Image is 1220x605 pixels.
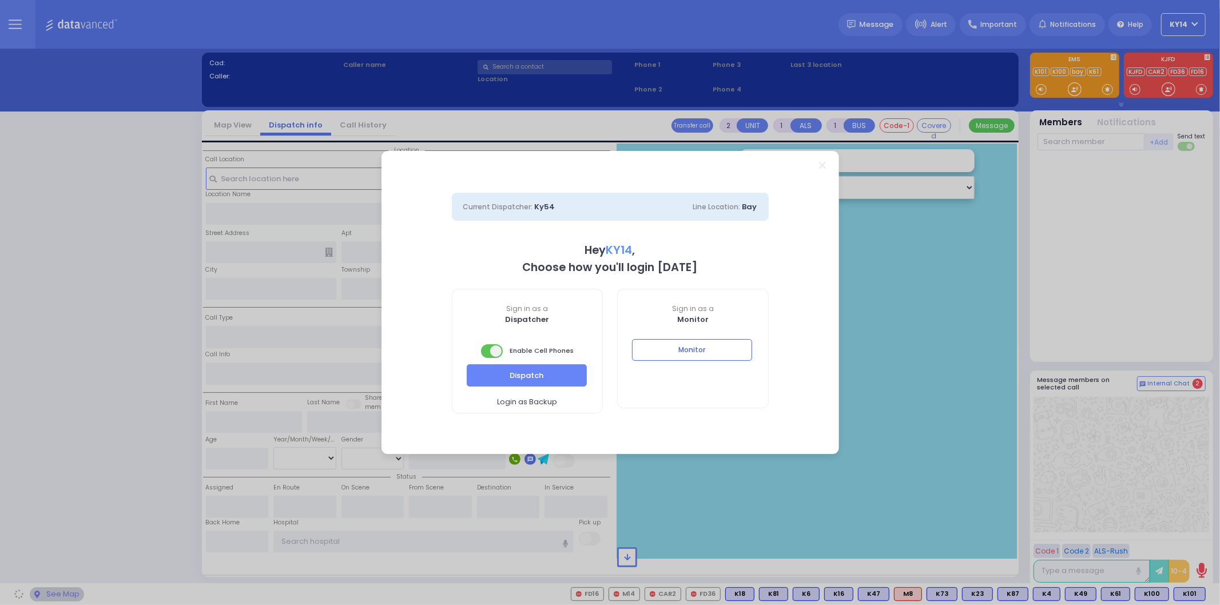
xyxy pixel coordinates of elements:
span: Ky54 [535,201,555,212]
span: Line Location: [693,202,741,212]
b: Choose how you'll login [DATE] [523,260,698,275]
button: Monitor [632,339,752,361]
span: Bay [742,201,757,212]
span: Sign in as a [452,304,603,314]
span: KY14 [606,242,633,258]
span: Enable Cell Phones [481,343,574,359]
b: Monitor [677,314,709,325]
button: Dispatch [467,364,587,386]
a: Close [819,162,825,168]
b: Dispatcher [505,314,549,325]
span: Login as Backup [497,396,557,408]
span: Sign in as a [618,304,768,314]
span: Current Dispatcher: [463,202,533,212]
b: Hey , [585,242,635,258]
